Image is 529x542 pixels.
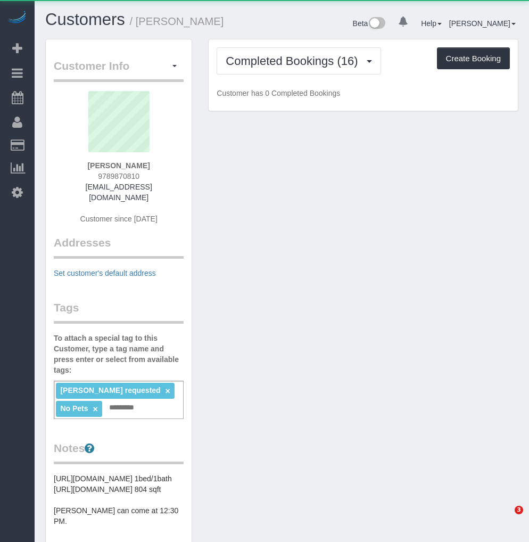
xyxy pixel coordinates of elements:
a: Help [421,19,442,28]
pre: [URL][DOMAIN_NAME] 1bed/1bath [URL][DOMAIN_NAME] 804 sqft [PERSON_NAME] can come at 12:30 PM. [54,473,184,527]
span: No Pets [60,404,88,413]
img: New interface [368,17,385,31]
a: Set customer's default address [54,269,156,277]
a: [PERSON_NAME] [449,19,516,28]
a: × [93,405,97,414]
span: Completed Bookings (16) [226,54,363,68]
label: To attach a special tag to this Customer, type a tag name and press enter or select from availabl... [54,333,184,375]
span: 9789870810 [98,172,139,180]
iframe: Intercom live chat [493,506,518,531]
a: [EMAIL_ADDRESS][DOMAIN_NAME] [86,183,152,202]
legend: Tags [54,300,184,324]
button: Completed Bookings (16) [217,47,381,75]
strong: [PERSON_NAME] [87,161,150,170]
span: Customer since [DATE] [80,215,158,223]
legend: Customer Info [54,58,184,82]
p: Customer has 0 Completed Bookings [217,88,510,98]
span: 3 [515,506,523,514]
span: [PERSON_NAME] requested [60,386,160,395]
button: Create Booking [437,47,510,70]
img: Automaid Logo [6,11,28,26]
small: / [PERSON_NAME] [130,15,224,27]
a: Customers [45,10,125,29]
a: × [166,387,170,396]
a: Beta [353,19,386,28]
legend: Notes [54,440,184,464]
